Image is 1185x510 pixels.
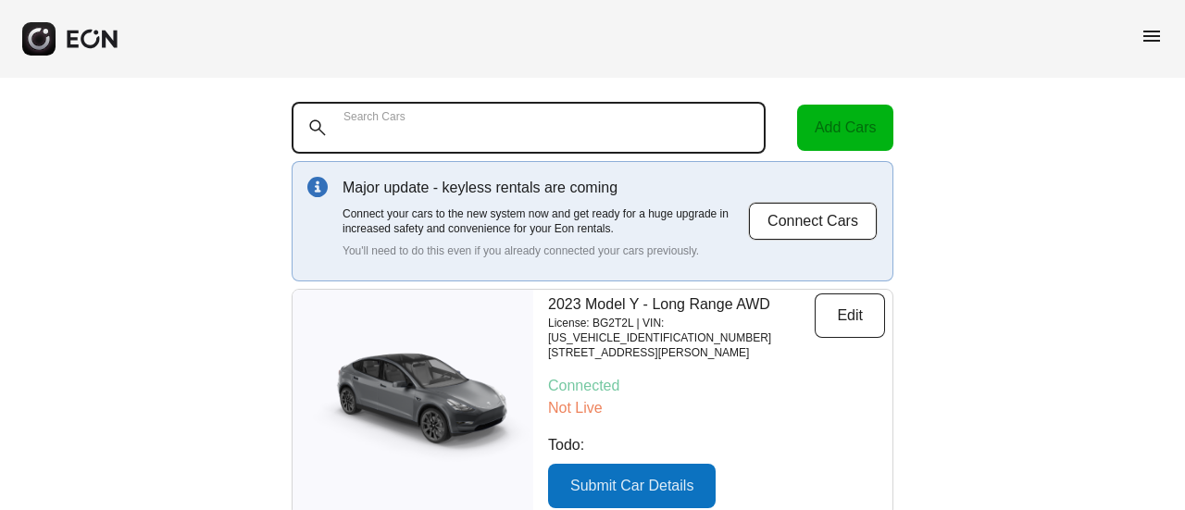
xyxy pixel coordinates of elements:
[293,342,533,463] img: car
[1141,25,1163,47] span: menu
[307,177,328,197] img: info
[548,434,885,456] p: Todo:
[548,345,815,360] p: [STREET_ADDRESS][PERSON_NAME]
[748,202,878,241] button: Connect Cars
[343,177,748,199] p: Major update - keyless rentals are coming
[548,293,815,316] p: 2023 Model Y - Long Range AWD
[343,243,748,258] p: You'll need to do this even if you already connected your cars previously.
[548,375,885,397] p: Connected
[343,109,405,124] label: Search Cars
[343,206,748,236] p: Connect your cars to the new system now and get ready for a huge upgrade in increased safety and ...
[548,316,815,345] p: License: BG2T2L | VIN: [US_VEHICLE_IDENTIFICATION_NUMBER]
[548,397,885,419] p: Not Live
[815,293,885,338] button: Edit
[548,464,716,508] button: Submit Car Details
